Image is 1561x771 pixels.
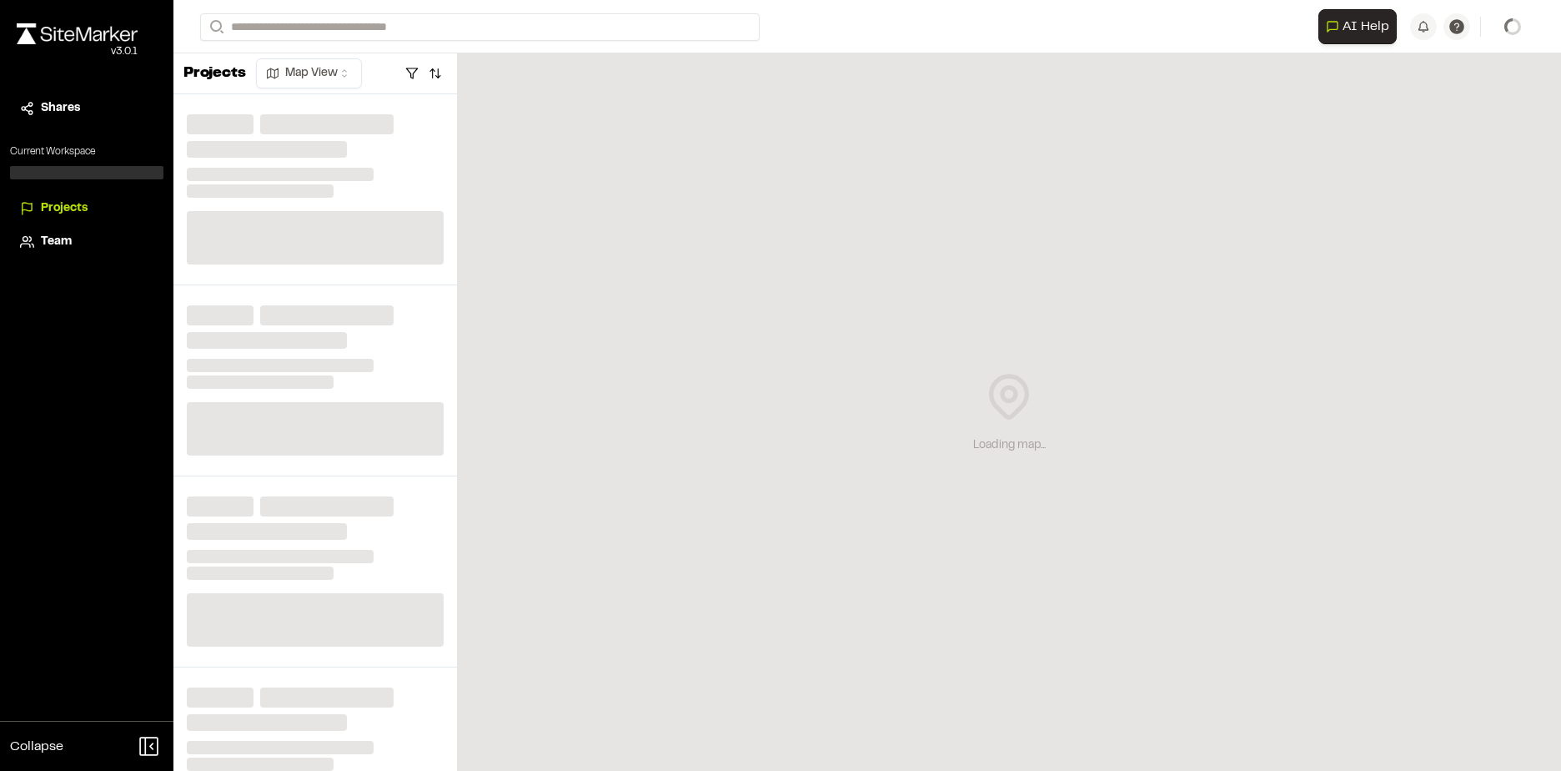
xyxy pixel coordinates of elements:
[1318,9,1403,44] div: Open AI Assistant
[183,63,246,85] p: Projects
[41,233,72,251] span: Team
[10,737,63,757] span: Collapse
[41,199,88,218] span: Projects
[10,144,163,159] p: Current Workspace
[1318,9,1397,44] button: Open AI Assistant
[41,99,80,118] span: Shares
[973,436,1046,455] div: Loading map...
[20,233,153,251] a: Team
[200,13,230,41] button: Search
[1343,17,1389,37] span: AI Help
[20,99,153,118] a: Shares
[20,199,153,218] a: Projects
[17,44,138,59] div: Oh geez...please don't...
[17,23,138,44] img: rebrand.png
